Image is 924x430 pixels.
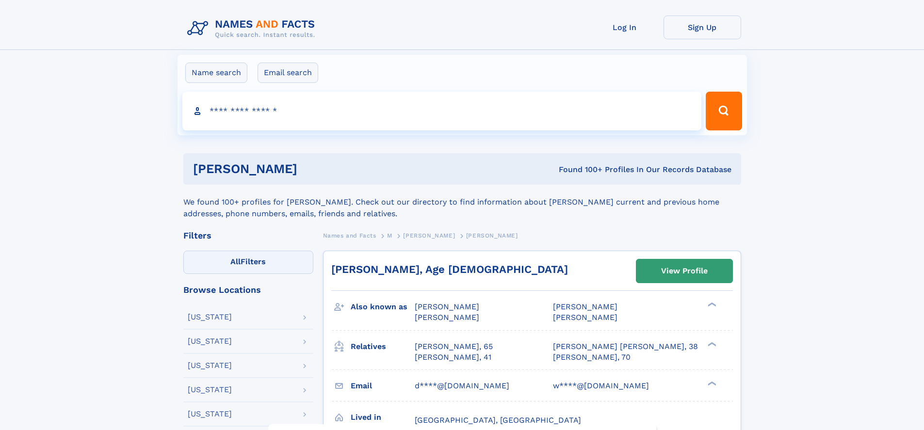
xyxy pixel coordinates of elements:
span: [PERSON_NAME] [403,232,455,239]
div: [US_STATE] [188,386,232,394]
div: [US_STATE] [188,313,232,321]
div: ❯ [705,302,717,308]
div: ❯ [705,341,717,347]
h1: [PERSON_NAME] [193,163,428,175]
span: [PERSON_NAME] [466,232,518,239]
span: [GEOGRAPHIC_DATA], [GEOGRAPHIC_DATA] [415,415,581,425]
a: [PERSON_NAME], 65 [415,341,493,352]
a: Log In [586,16,664,39]
div: Filters [183,231,313,240]
a: View Profile [636,259,732,283]
input: search input [182,92,702,130]
div: [US_STATE] [188,410,232,418]
div: Found 100+ Profiles In Our Records Database [428,164,731,175]
label: Email search [258,63,318,83]
h3: Relatives [351,338,415,355]
span: All [230,257,241,266]
span: M [387,232,392,239]
span: [PERSON_NAME] [415,313,479,322]
a: [PERSON_NAME] [403,229,455,241]
a: [PERSON_NAME] [PERSON_NAME], 38 [553,341,698,352]
label: Name search [185,63,247,83]
div: [US_STATE] [188,362,232,369]
a: [PERSON_NAME], Age [DEMOGRAPHIC_DATA] [331,263,568,275]
a: [PERSON_NAME], 70 [553,352,631,363]
span: [PERSON_NAME] [415,302,479,311]
a: [PERSON_NAME], 41 [415,352,491,363]
div: Browse Locations [183,286,313,294]
h3: Email [351,378,415,394]
span: [PERSON_NAME] [553,302,617,311]
div: ❯ [705,380,717,386]
div: View Profile [661,260,708,282]
label: Filters [183,251,313,274]
span: [PERSON_NAME] [553,313,617,322]
div: We found 100+ profiles for [PERSON_NAME]. Check out our directory to find information about [PERS... [183,185,741,220]
div: [US_STATE] [188,337,232,345]
h3: Also known as [351,299,415,315]
button: Search Button [706,92,742,130]
img: Logo Names and Facts [183,16,323,42]
a: Sign Up [664,16,741,39]
a: M [387,229,392,241]
h3: Lived in [351,409,415,426]
a: Names and Facts [323,229,376,241]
